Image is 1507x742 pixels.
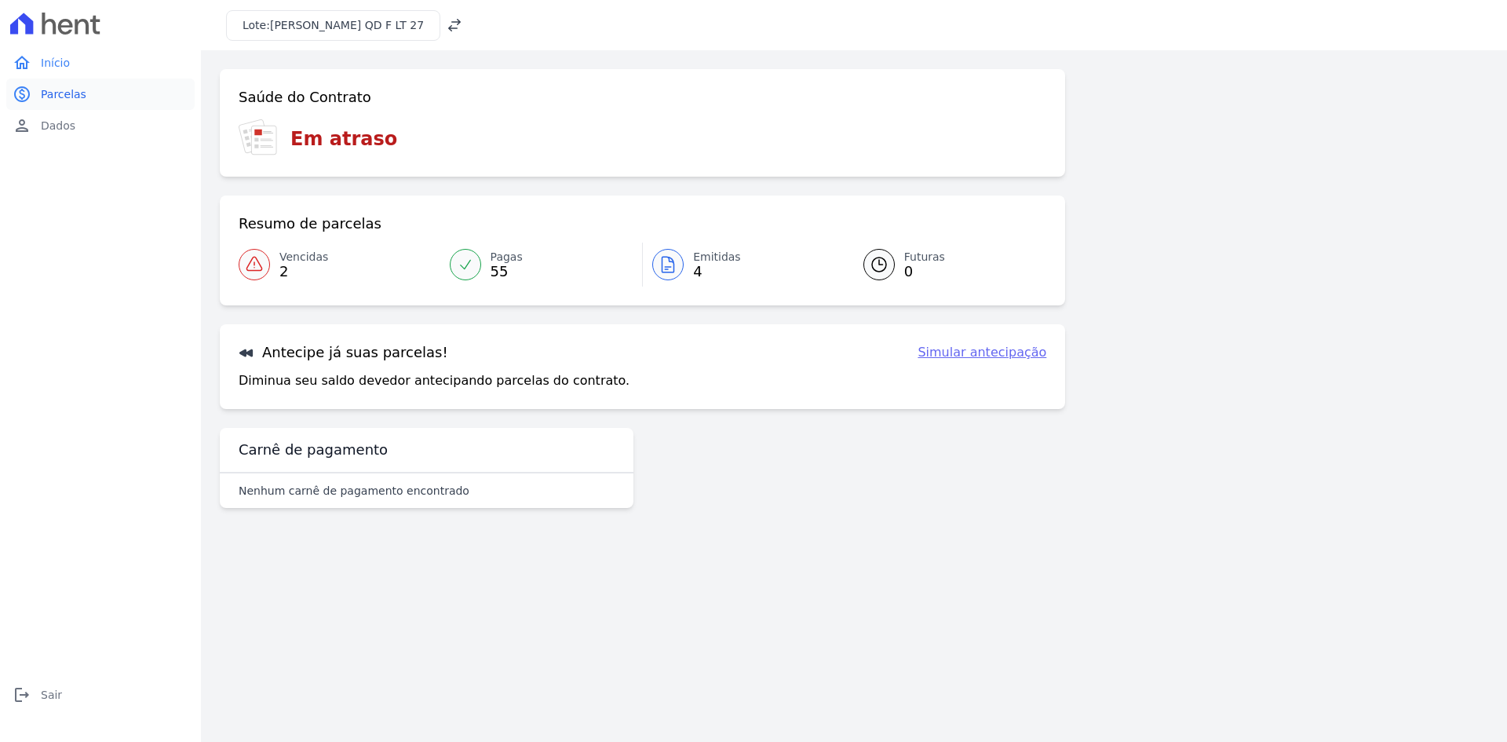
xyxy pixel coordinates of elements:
span: Pagas [491,249,523,265]
a: paidParcelas [6,79,195,110]
span: [PERSON_NAME] QD F LT 27 [270,19,424,31]
span: Vencidas [279,249,328,265]
i: person [13,116,31,135]
i: home [13,53,31,72]
h3: Em atraso [290,125,397,153]
a: Emitidas 4 [643,243,845,287]
a: Vencidas 2 [239,243,440,287]
h3: Antecipe já suas parcelas! [239,343,448,362]
p: Diminua seu saldo devedor antecipando parcelas do contrato. [239,371,629,390]
i: logout [13,685,31,704]
i: paid [13,85,31,104]
a: Futuras 0 [845,243,1047,287]
span: Parcelas [41,86,86,102]
span: 2 [279,265,328,278]
span: 4 [693,265,741,278]
span: Início [41,55,70,71]
a: personDados [6,110,195,141]
h3: Resumo de parcelas [239,214,381,233]
a: Simular antecipação [918,343,1046,362]
h3: Saúde do Contrato [239,88,371,107]
span: Sair [41,687,62,703]
a: homeInício [6,47,195,79]
span: 55 [491,265,523,278]
span: Dados [41,118,75,133]
span: 0 [904,265,945,278]
h3: Lote: [243,17,424,34]
a: logoutSair [6,679,195,711]
span: Emitidas [693,249,741,265]
a: Pagas 55 [440,243,643,287]
p: Nenhum carnê de pagamento encontrado [239,483,469,499]
h3: Carnê de pagamento [239,440,388,459]
span: Futuras [904,249,945,265]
